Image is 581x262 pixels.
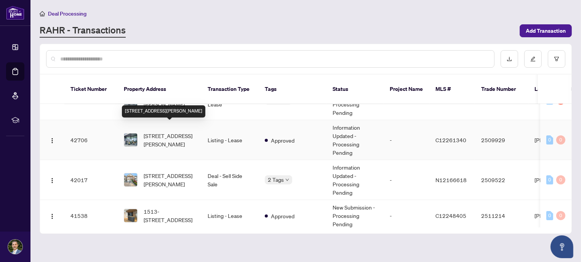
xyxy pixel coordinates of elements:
[144,171,195,188] span: [STREET_ADDRESS][PERSON_NAME]
[118,75,202,104] th: Property Address
[40,11,45,16] span: home
[327,120,384,160] td: Information Updated - Processing Pending
[554,56,559,62] span: filter
[384,120,429,160] td: -
[435,137,466,143] span: C12261340
[144,207,195,224] span: 1513-[STREET_ADDRESS]
[64,160,118,200] td: 42017
[124,133,137,146] img: thumbnail-img
[327,160,384,200] td: Information Updated - Processing Pending
[546,175,553,184] div: 0
[124,173,137,186] img: thumbnail-img
[202,75,259,104] th: Transaction Type
[49,178,55,184] img: Logo
[40,24,126,38] a: RAHR - Transactions
[64,120,118,160] td: 42706
[546,211,553,220] div: 0
[435,176,467,183] span: N12166618
[6,6,24,20] img: logo
[475,200,528,232] td: 2511214
[46,134,58,146] button: Logo
[271,212,295,220] span: Approved
[144,132,195,148] span: [STREET_ADDRESS][PERSON_NAME]
[285,178,289,182] span: down
[475,120,528,160] td: 2509929
[327,200,384,232] td: New Submission - Processing Pending
[556,211,565,220] div: 0
[268,175,284,184] span: 2 Tags
[46,174,58,186] button: Logo
[8,240,22,254] img: Profile Icon
[202,200,259,232] td: Listing - Lease
[384,160,429,200] td: -
[546,135,553,144] div: 0
[327,75,384,104] th: Status
[475,75,528,104] th: Trade Number
[259,75,327,104] th: Tags
[124,209,137,222] img: thumbnail-img
[64,200,118,232] td: 41538
[202,120,259,160] td: Listing - Lease
[271,136,295,144] span: Approved
[551,235,573,258] button: Open asap
[524,50,542,68] button: edit
[435,212,466,219] span: C12248405
[507,56,512,62] span: download
[202,160,259,200] td: Deal - Sell Side Sale
[520,24,572,37] button: Add Transaction
[501,50,518,68] button: download
[384,75,429,104] th: Project Name
[556,175,565,184] div: 0
[64,75,118,104] th: Ticket Number
[384,200,429,232] td: -
[122,105,205,118] div: [STREET_ADDRESS][PERSON_NAME]
[48,10,86,17] span: Deal Processing
[46,210,58,222] button: Logo
[49,138,55,144] img: Logo
[530,56,536,62] span: edit
[556,135,565,144] div: 0
[526,25,566,37] span: Add Transaction
[548,50,565,68] button: filter
[49,213,55,219] img: Logo
[475,160,528,200] td: 2509522
[429,75,475,104] th: MLS #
